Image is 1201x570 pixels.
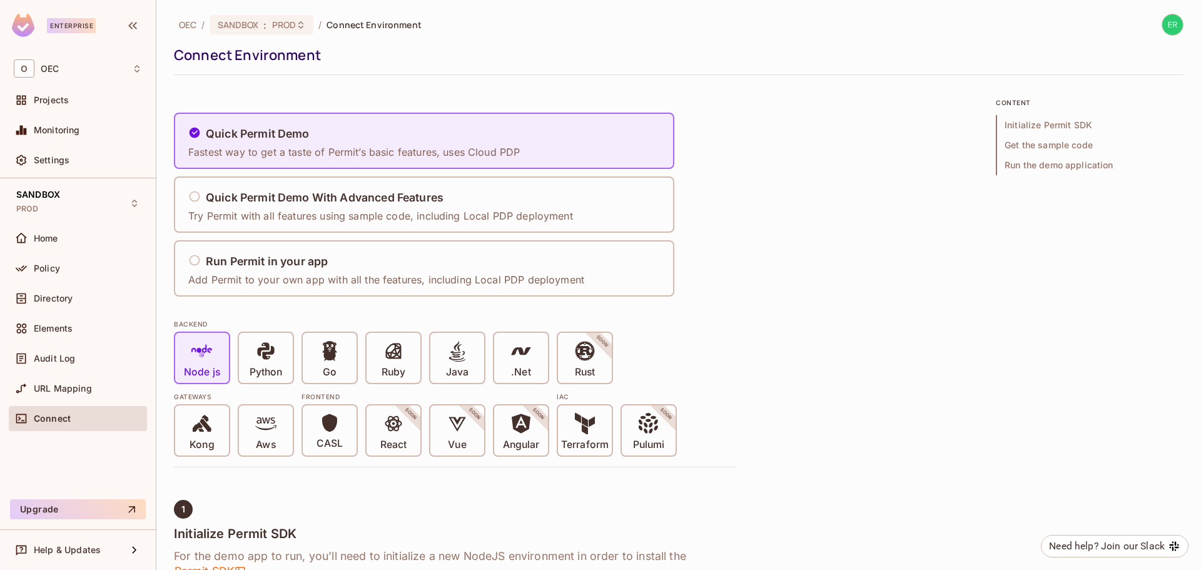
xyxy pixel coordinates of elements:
[12,14,34,37] img: SReyMgAAAABJRU5ErkJggg==
[263,20,267,30] span: :
[34,95,69,105] span: Projects
[190,439,214,451] p: Kong
[34,354,75,364] span: Audit Log
[47,18,96,33] div: Enterprise
[514,390,563,439] span: SOON
[575,366,595,379] p: Rust
[41,64,59,74] span: Workspace: OEC
[34,545,101,555] span: Help & Updates
[34,323,73,333] span: Elements
[633,439,664,451] p: Pulumi
[557,392,677,402] div: IAC
[34,125,80,135] span: Monitoring
[174,319,737,329] div: BACKEND
[34,293,73,303] span: Directory
[446,366,469,379] p: Java
[206,255,328,268] h5: Run Permit in your app
[323,366,337,379] p: Go
[181,504,185,514] span: 1
[327,19,422,31] span: Connect Environment
[272,19,296,31] span: PROD
[387,390,435,439] span: SOON
[256,439,275,451] p: Aws
[996,115,1183,135] span: Initialize Permit SDK
[218,19,259,31] span: SANDBOX
[450,390,499,439] span: SOON
[380,439,407,451] p: React
[996,98,1183,108] p: content
[174,526,737,541] h4: Initialize Permit SDK
[1162,14,1183,35] img: erik.fernandez@oeconnection.com
[34,414,71,424] span: Connect
[34,233,58,243] span: Home
[642,390,691,439] span: SOON
[1049,539,1165,554] div: Need help? Join our Slack
[201,19,205,31] li: /
[174,46,1177,64] div: Connect Environment
[179,19,196,31] span: the active workspace
[996,135,1183,155] span: Get the sample code
[16,190,60,200] span: SANDBOX
[318,19,322,31] li: /
[382,366,405,379] p: Ruby
[206,191,443,204] h5: Quick Permit Demo With Advanced Features
[16,204,39,214] span: PROD
[34,263,60,273] span: Policy
[511,366,530,379] p: .Net
[10,499,146,519] button: Upgrade
[184,366,220,379] p: Node js
[188,273,584,287] p: Add Permit to your own app with all the features, including Local PDP deployment
[317,437,343,450] p: CASL
[996,155,1183,175] span: Run the demo application
[34,155,69,165] span: Settings
[188,145,520,159] p: Fastest way to get a taste of Permit’s basic features, uses Cloud PDP
[448,439,466,451] p: Vue
[302,392,549,402] div: Frontend
[34,384,92,394] span: URL Mapping
[578,317,627,366] span: SOON
[174,392,294,402] div: Gateways
[503,439,540,451] p: Angular
[206,128,310,140] h5: Quick Permit Demo
[250,366,282,379] p: Python
[188,209,573,223] p: Try Permit with all features using sample code, including Local PDP deployment
[14,59,34,78] span: O
[561,439,609,451] p: Terraform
